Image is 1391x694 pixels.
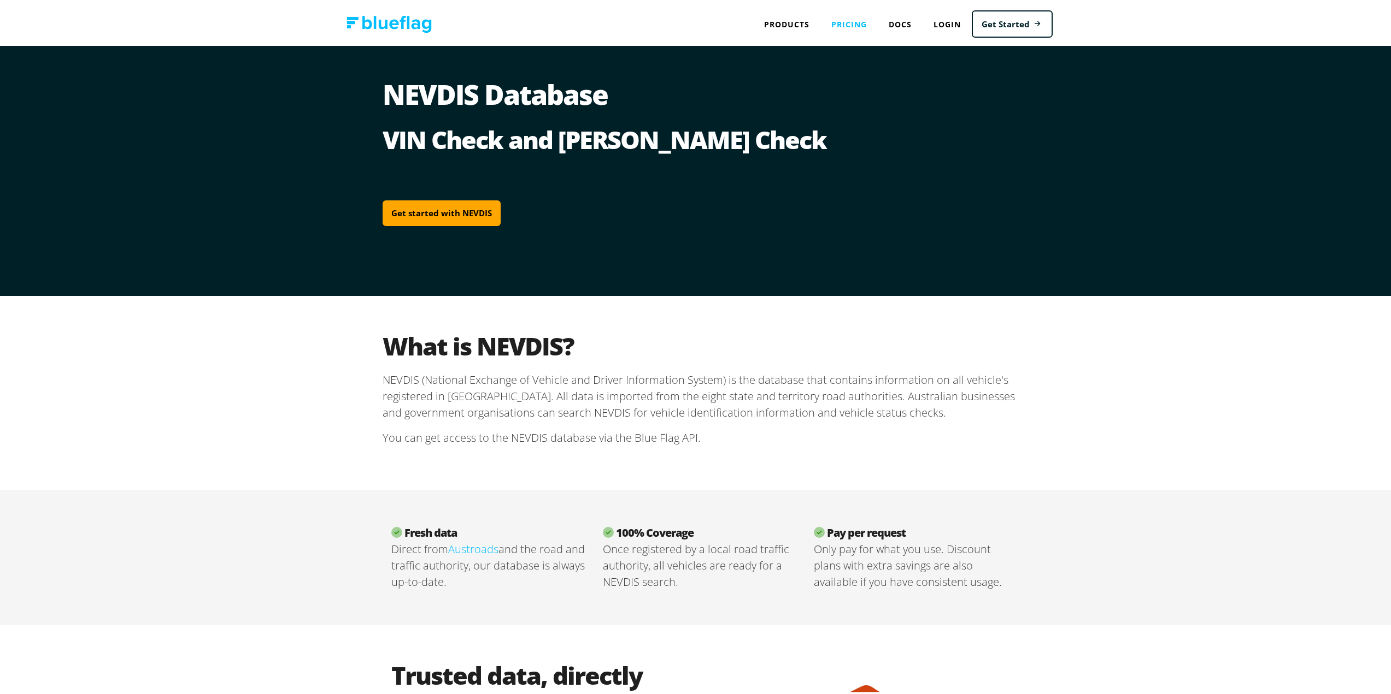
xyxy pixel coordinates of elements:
[820,11,878,33] a: Pricing
[383,419,1017,453] p: You can get access to the NEVDIS database via the Blue Flag API.
[383,198,501,224] a: Get started with NEVDIS
[603,523,797,539] h3: 100% Coverage
[383,370,1017,419] p: NEVDIS (National Exchange of Vehicle and Driver Information System) is the database that contains...
[383,79,1017,122] h1: NEVDIS Database
[391,523,585,539] h3: Fresh data
[448,539,498,554] a: Austroads
[391,539,585,588] p: Direct from and the road and traffic authority, our database is always up-to-date.
[383,329,1017,359] h2: What is NEVDIS?
[383,122,1017,152] h2: VIN Check and [PERSON_NAME] Check
[753,11,820,33] div: Products
[814,523,1008,539] h3: Pay per request
[603,539,797,588] p: Once registered by a local road traffic authority, all vehicles are ready for a NEVDIS search.
[347,14,432,31] img: Blue Flag logo
[878,11,923,33] a: Docs
[923,11,972,33] a: Login to Blue Flag application
[814,539,1008,588] p: Only pay for what you use. Discount plans with extra savings are also available if you have consi...
[972,8,1053,36] a: Get Started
